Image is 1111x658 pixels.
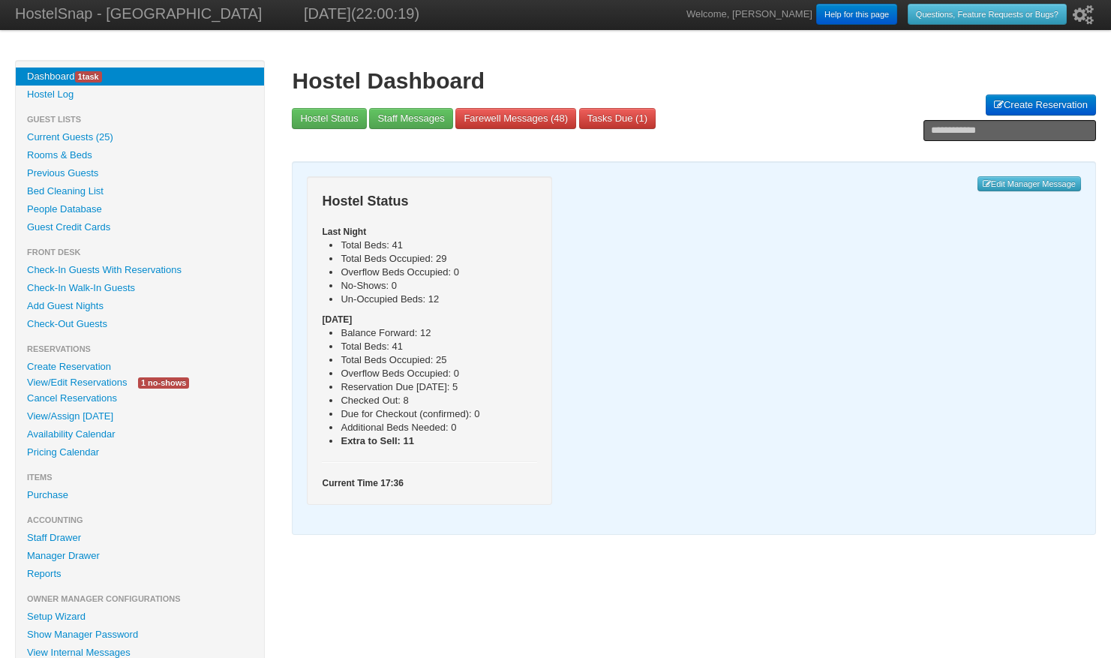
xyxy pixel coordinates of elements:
[16,164,264,182] a: Previous Guests
[322,191,536,212] h3: Hostel Status
[341,293,536,306] li: Un-Occupied Beds: 12
[16,425,264,443] a: Availability Calendar
[638,113,644,124] span: 1
[554,113,564,124] span: 48
[16,468,264,486] li: Items
[16,407,264,425] a: View/Assign [DATE]
[1073,5,1094,25] i: Setup Wizard
[75,71,102,83] span: task
[579,108,656,129] a: Tasks Due (1)
[16,389,264,407] a: Cancel Reservations
[341,252,536,266] li: Total Beds Occupied: 29
[341,266,536,279] li: Overflow Beds Occupied: 0
[369,108,452,129] a: Staff Messages
[341,421,536,434] li: Additional Beds Needed: 0
[292,108,366,129] a: Hostel Status
[16,146,264,164] a: Rooms & Beds
[16,279,264,297] a: Check-In Walk-In Guests
[341,239,536,252] li: Total Beds: 41
[341,353,536,367] li: Total Beds Occupied: 25
[322,476,536,490] h5: Current Time 17:36
[341,367,536,380] li: Overflow Beds Occupied: 0
[351,5,419,22] span: (22:00:19)
[16,218,264,236] a: Guest Credit Cards
[16,68,264,86] a: Dashboard1task
[16,243,264,261] li: Front Desk
[16,340,264,358] li: Reservations
[322,225,536,239] h5: Last Night
[16,297,264,315] a: Add Guest Nights
[341,380,536,394] li: Reservation Due [DATE]: 5
[16,443,264,461] a: Pricing Calendar
[977,176,1081,191] a: Edit Manager Message
[816,4,897,25] a: Help for this page
[16,261,264,279] a: Check-In Guests With Reservations
[16,86,264,104] a: Hostel Log
[341,435,414,446] b: Extra to Sell: 11
[16,511,264,529] li: Accounting
[292,68,1096,95] h1: Hostel Dashboard
[16,590,264,608] li: Owner Manager Configurations
[341,340,536,353] li: Total Beds: 41
[16,358,264,376] a: Create Reservation
[16,626,264,644] a: Show Manager Password
[16,182,264,200] a: Bed Cleaning List
[16,608,264,626] a: Setup Wizard
[78,72,83,81] span: 1
[341,326,536,340] li: Balance Forward: 12
[16,547,264,565] a: Manager Drawer
[455,108,576,129] a: Farewell Messages (48)
[341,394,536,407] li: Checked Out: 8
[16,529,264,547] a: Staff Drawer
[127,374,200,390] a: 1 no-shows
[16,200,264,218] a: People Database
[16,128,264,146] a: Current Guests (25)
[322,313,536,326] h5: [DATE]
[341,279,536,293] li: No-Shows: 0
[341,407,536,421] li: Due for Checkout (confirmed): 0
[16,565,264,583] a: Reports
[16,315,264,333] a: Check-Out Guests
[986,95,1096,116] a: Create Reservation
[138,377,189,389] span: 1 no-shows
[16,486,264,504] a: Purchase
[16,374,138,390] a: View/Edit Reservations
[16,110,264,128] li: Guest Lists
[908,4,1067,25] a: Questions, Feature Requests or Bugs?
